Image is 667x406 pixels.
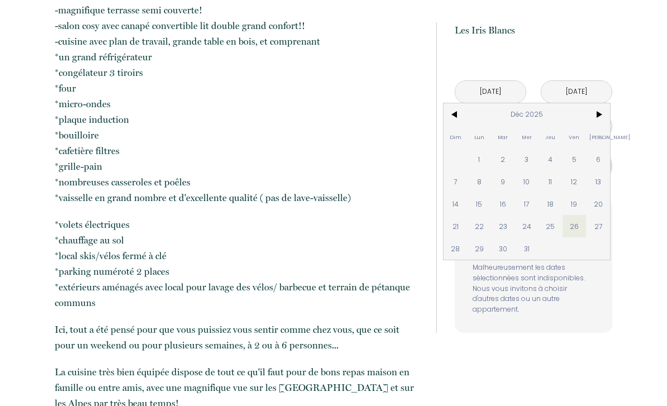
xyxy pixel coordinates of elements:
p: *volets électriques *chauffage au sol *local skis/vélos fermé à clé *parking numéroté 2 places *e... [55,217,421,311]
span: 19 [563,193,587,215]
span: 28 [444,237,468,260]
span: Ven [563,126,587,148]
span: 10 [515,170,539,193]
span: 7 [444,170,468,193]
span: 20 [586,193,610,215]
span: Lun [467,126,491,148]
span: Jeu [539,126,563,148]
span: 29 [467,237,491,260]
span: Déc 2025 [467,103,586,126]
span: 3 [515,148,539,170]
span: 31 [515,237,539,260]
span: 5 [563,148,587,170]
span: 22 [467,215,491,237]
input: Arrivée [455,81,526,103]
span: 12 [563,170,587,193]
span: < [444,103,468,126]
span: 23 [491,215,515,237]
p: Les Iris Blancs [455,22,612,38]
span: 1 [467,148,491,170]
span: Mer [515,126,539,148]
span: 27 [586,215,610,237]
span: 21 [444,215,468,237]
p: Malheureusement les dates sélectionnées sont indisponibles. Nous vous invitons à choisir d'autres... [473,262,594,315]
span: 30 [491,237,515,260]
span: 25 [539,215,563,237]
span: 24 [515,215,539,237]
input: Départ [541,81,612,103]
span: 13 [586,170,610,193]
span: 16 [491,193,515,215]
p: Ici, tout a été pensé pour que vous puissiez vous sentir comme chez vous, que ce soit pour un wee... [55,322,421,353]
span: 9 [491,170,515,193]
span: 26 [563,215,587,237]
span: 6 [586,148,610,170]
span: 8 [467,170,491,193]
span: 17 [515,193,539,215]
span: 11 [539,170,563,193]
span: > [586,103,610,126]
span: [PERSON_NAME] [586,126,610,148]
span: Dim [444,126,468,148]
span: 2 [491,148,515,170]
span: 18 [539,193,563,215]
span: Mar [491,126,515,148]
span: 14 [444,193,468,215]
span: 15 [467,193,491,215]
span: 4 [539,148,563,170]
